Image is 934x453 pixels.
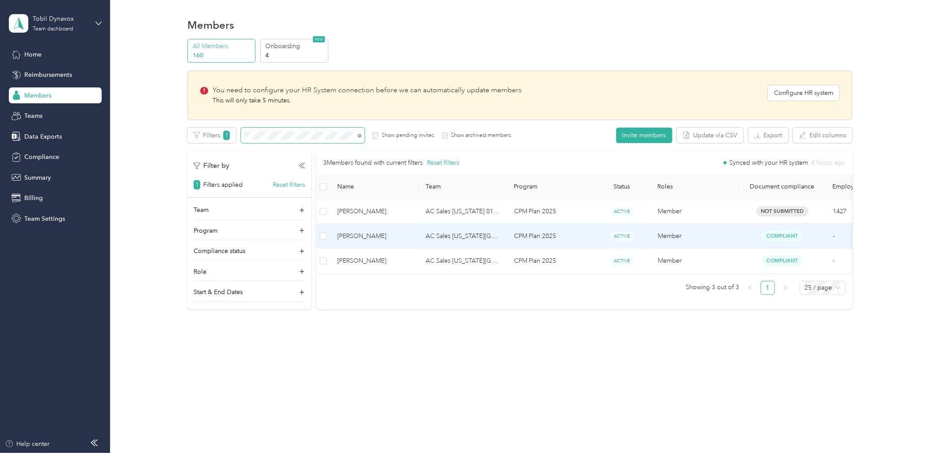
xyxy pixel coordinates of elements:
span: Synced with your HR system [730,160,808,166]
td: Member [651,224,739,249]
button: Export [748,128,789,143]
td: Claire N. Martin [330,249,419,273]
span: Compliant [762,231,803,241]
td: Claire N. Martin [330,224,419,249]
td: AC Sales North Carolina 01 US01-AC-D50011-CC13400 (Jim Tignor) [419,249,507,273]
div: Document compliance [746,183,819,190]
button: Help center [5,439,50,449]
th: Status [593,175,651,199]
button: Edit columns [793,128,852,143]
span: ACTIVE [611,232,633,241]
button: right [778,281,793,295]
div: Page Size [800,281,846,295]
span: left [747,285,753,291]
button: Reset filters [273,180,305,189]
th: Name [330,175,419,199]
div: This will only take 5 minutes. [213,96,522,105]
p: Start & End Dates [194,287,243,297]
span: Members [24,91,51,100]
a: 1 [761,281,774,294]
button: left [743,281,757,295]
span: ACTIVE [611,257,633,266]
td: CPM Plan 2025 [507,199,593,224]
button: Reset filters [427,158,459,168]
td: AC Sales Indiana 01 US01-AC-D50011-CC11400 (Kelsey Blute) [419,199,507,224]
th: Team [419,175,507,199]
span: 4 hours ago [812,160,846,166]
div: Tobii Dynavox [33,14,88,23]
td: Claire Parrent [330,199,419,224]
span: [PERSON_NAME] [337,231,412,241]
td: Member [651,199,739,224]
iframe: Everlance-gr Chat Button Frame [884,404,934,453]
p: Role [194,267,206,276]
th: Program [507,175,593,199]
span: Data Exports [24,132,62,141]
p: 3 Members found with current filters [323,158,423,168]
span: Name [337,183,412,190]
td: CPM Plan 2025 [507,224,593,249]
li: Previous Page [743,281,757,295]
p: All Members [193,42,253,51]
span: [PERSON_NAME] [337,256,412,266]
td: CPM Plan 2025 [507,249,593,273]
span: Not Submitted [756,206,808,216]
span: right [783,285,788,291]
span: Team Settings [24,214,65,223]
span: Compliant [762,256,803,266]
td: AC Sales North Carolina 01 US01-AC-D50011-CC13400 (Jim Tignor) [419,224,507,249]
div: Team dashboard [33,26,73,32]
label: Show archived members [448,132,511,140]
p: Filter by [194,160,229,171]
span: Billing [24,193,43,203]
button: Configure HR system [768,85,839,101]
td: Member [651,249,739,273]
span: [PERSON_NAME] [337,207,412,216]
span: Showing 3 out of 3 [686,281,740,294]
p: 160 [193,51,253,60]
button: Update via CSV [677,128,743,143]
td: - [826,249,888,273]
span: Teams [24,111,42,121]
span: Summary [24,173,51,182]
th: Roles [651,175,739,199]
span: Compliance [24,152,59,162]
span: NEW [313,36,325,42]
td: - [826,224,888,249]
div: You need to configure your HR System connection before we can automatically update members [213,85,522,96]
label: Show pending invites [378,132,434,140]
span: 25 / page [805,281,840,294]
p: Onboarding [265,42,325,51]
h1: Members [187,20,234,30]
p: Team [194,205,209,215]
p: Program [194,226,217,235]
button: Invite members [616,128,672,143]
button: Filters1 [187,128,236,143]
th: Employee ID [826,175,888,199]
td: 1427 [826,199,888,224]
span: Reimbursements [24,70,72,79]
span: Home [24,50,42,59]
p: Compliance status [194,246,245,256]
li: 1 [761,281,775,295]
p: 4 [265,51,325,60]
li: Next Page [778,281,793,295]
p: Filters applied [203,180,243,189]
span: 1 [223,131,230,140]
span: 1 [194,180,200,189]
span: ACTIVE [611,207,633,216]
